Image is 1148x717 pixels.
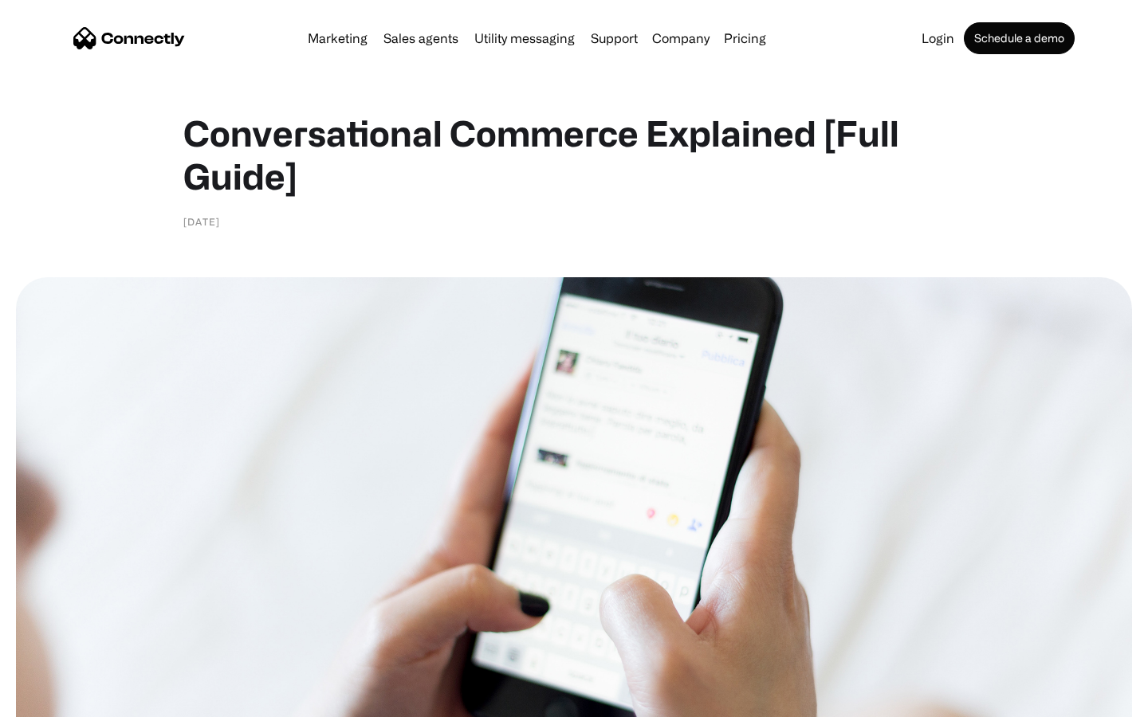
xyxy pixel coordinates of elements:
div: Company [652,27,710,49]
a: Marketing [301,32,374,45]
a: Login [915,32,961,45]
a: home [73,26,185,50]
a: Utility messaging [468,32,581,45]
a: Schedule a demo [964,22,1075,54]
a: Pricing [717,32,773,45]
aside: Language selected: English [16,689,96,711]
div: [DATE] [183,214,220,229]
div: Company [647,27,714,49]
ul: Language list [32,689,96,711]
a: Support [584,32,644,45]
h1: Conversational Commerce Explained [Full Guide] [183,112,965,198]
a: Sales agents [377,32,465,45]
